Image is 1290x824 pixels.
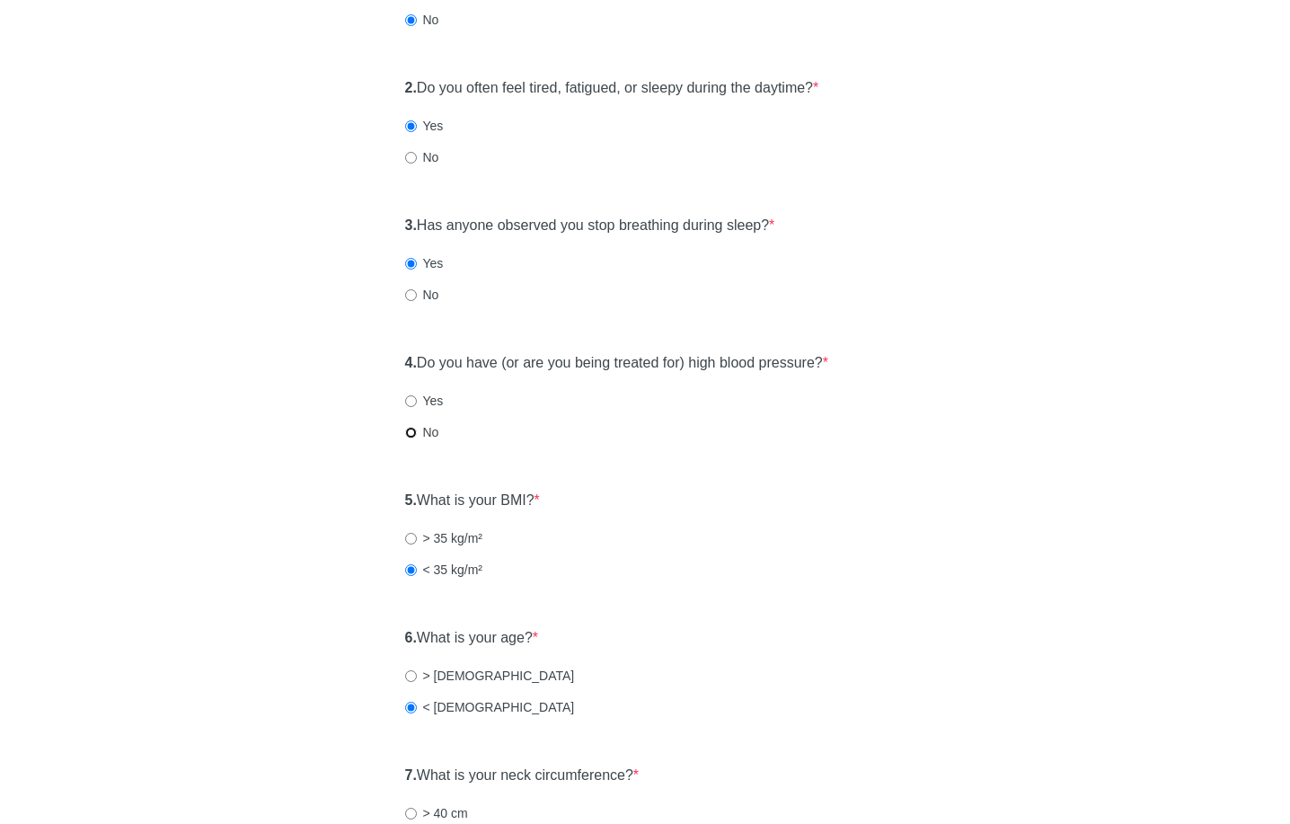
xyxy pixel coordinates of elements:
[405,667,575,685] label: > [DEMOGRAPHIC_DATA]
[405,423,439,441] label: No
[405,561,483,579] label: < 35 kg/m²
[405,216,775,236] label: Has anyone observed you stop breathing during sleep?
[405,766,640,786] label: What is your neck circumference?
[405,120,417,132] input: Yes
[405,564,417,576] input: < 35 kg/m²
[405,529,483,547] label: > 35 kg/m²
[405,395,417,407] input: Yes
[405,702,417,713] input: < [DEMOGRAPHIC_DATA]
[405,698,575,716] label: < [DEMOGRAPHIC_DATA]
[405,492,417,508] strong: 5.
[405,80,417,95] strong: 2.
[405,533,417,545] input: > 35 kg/m²
[405,353,828,374] label: Do you have (or are you being treated for) high blood pressure?
[405,14,417,26] input: No
[405,427,417,439] input: No
[405,152,417,164] input: No
[405,630,417,645] strong: 6.
[405,11,439,29] label: No
[405,217,417,233] strong: 3.
[405,491,540,511] label: What is your BMI?
[405,289,417,301] input: No
[405,78,819,99] label: Do you often feel tired, fatigued, or sleepy during the daytime?
[405,355,417,370] strong: 4.
[405,392,444,410] label: Yes
[405,808,417,820] input: > 40 cm
[405,117,444,135] label: Yes
[405,148,439,166] label: No
[405,804,468,822] label: > 40 cm
[405,628,539,649] label: What is your age?
[405,670,417,682] input: > [DEMOGRAPHIC_DATA]
[405,254,444,272] label: Yes
[405,286,439,304] label: No
[405,767,417,783] strong: 7.
[405,258,417,270] input: Yes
